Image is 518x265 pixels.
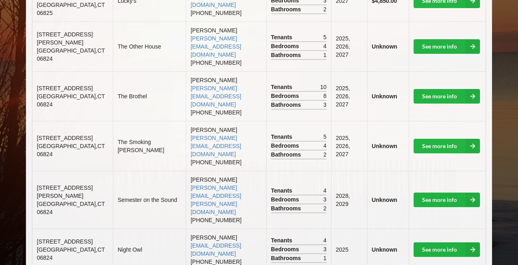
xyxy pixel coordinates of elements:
span: [GEOGRAPHIC_DATA] , CT 06824 [37,93,105,108]
span: Bathrooms [271,254,303,262]
a: See more info [414,89,480,104]
a: See more info [414,39,480,54]
a: See more info [414,139,480,153]
span: 2 [323,151,327,159]
span: [STREET_ADDRESS] [37,135,93,141]
span: 4 [323,187,327,195]
span: [GEOGRAPHIC_DATA] , CT 06824 [37,201,105,215]
td: The Smoking [PERSON_NAME] [113,121,186,171]
a: See more info [414,242,480,257]
span: Bedrooms [271,42,301,50]
span: Tenants [271,187,295,195]
span: 2 [323,5,327,13]
span: 4 [323,236,327,244]
a: See more info [414,193,480,207]
span: [GEOGRAPHIC_DATA] , CT 06825 [37,2,105,16]
span: Bedrooms [271,245,301,253]
span: Tenants [271,133,295,141]
a: [PERSON_NAME][EMAIL_ADDRESS][DOMAIN_NAME] [191,35,241,58]
td: The Brothel [113,71,186,121]
a: [PERSON_NAME][EMAIL_ADDRESS][PERSON_NAME][DOMAIN_NAME] [191,184,241,215]
td: 2025, 2026, 2027 [331,21,367,71]
td: 2028, 2029 [331,171,367,229]
span: 3 [323,101,327,109]
span: 4 [323,142,327,150]
td: [PERSON_NAME] [PHONE_NUMBER] [186,171,266,229]
span: [STREET_ADDRESS] [37,85,93,91]
td: The Other House [113,21,186,71]
span: Bedrooms [271,92,301,100]
span: Bathrooms [271,51,303,59]
span: 3 [323,195,327,204]
td: [PERSON_NAME] [PHONE_NUMBER] [186,21,266,71]
span: [STREET_ADDRESS][PERSON_NAME] [37,184,93,199]
span: [STREET_ADDRESS] [37,238,93,245]
td: [PERSON_NAME] [PHONE_NUMBER] [186,121,266,171]
td: Semester on the Sound [113,171,186,229]
a: [EMAIL_ADDRESS][DOMAIN_NAME] [191,242,241,257]
span: 10 [320,83,327,91]
td: 2025, 2026, 2027 [331,71,367,121]
td: 2025, 2026, 2027 [331,121,367,171]
span: Bathrooms [271,204,303,212]
span: [GEOGRAPHIC_DATA] , CT 06824 [37,246,105,261]
span: [STREET_ADDRESS][PERSON_NAME] [37,31,93,46]
span: 1 [323,51,327,59]
span: 1 [323,254,327,262]
b: Unknown [372,143,397,149]
span: Bedrooms [271,142,301,150]
td: [PERSON_NAME] [PHONE_NUMBER] [186,71,266,121]
span: 8 [323,92,327,100]
span: Tenants [271,33,295,41]
a: [PERSON_NAME][EMAIL_ADDRESS][DOMAIN_NAME] [191,85,241,108]
span: Bathrooms [271,151,303,159]
span: Tenants [271,83,295,91]
b: Unknown [372,197,397,203]
span: [GEOGRAPHIC_DATA] , CT 06824 [37,47,105,62]
span: 4 [323,42,327,50]
a: [PERSON_NAME][EMAIL_ADDRESS][DOMAIN_NAME] [191,135,241,157]
span: Tenants [271,236,295,244]
span: Bedrooms [271,195,301,204]
span: 5 [323,133,327,141]
span: 5 [323,33,327,41]
span: Bathrooms [271,101,303,109]
b: Unknown [372,246,397,253]
span: [GEOGRAPHIC_DATA] , CT 06824 [37,143,105,157]
span: 2 [323,204,327,212]
span: 3 [323,245,327,253]
b: Unknown [372,93,397,100]
span: Bathrooms [271,5,303,13]
b: Unknown [372,43,397,50]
